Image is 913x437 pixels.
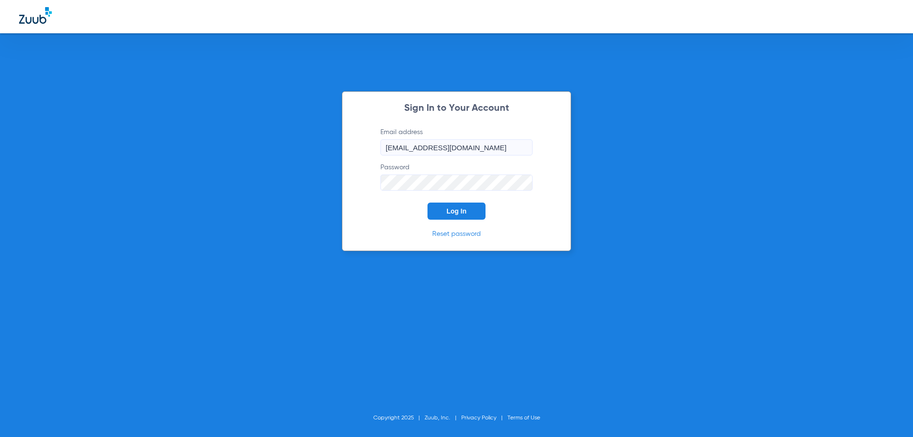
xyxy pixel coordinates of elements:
[380,139,533,155] input: Email address
[380,175,533,191] input: Password
[373,413,425,423] li: Copyright 2025
[366,104,547,113] h2: Sign In to Your Account
[380,127,533,155] label: Email address
[425,413,461,423] li: Zuub, Inc.
[447,207,466,215] span: Log In
[865,391,913,437] iframe: Chat Widget
[461,415,496,421] a: Privacy Policy
[19,7,52,24] img: Zuub Logo
[432,231,481,237] a: Reset password
[427,203,486,220] button: Log In
[507,415,540,421] a: Terms of Use
[380,163,533,191] label: Password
